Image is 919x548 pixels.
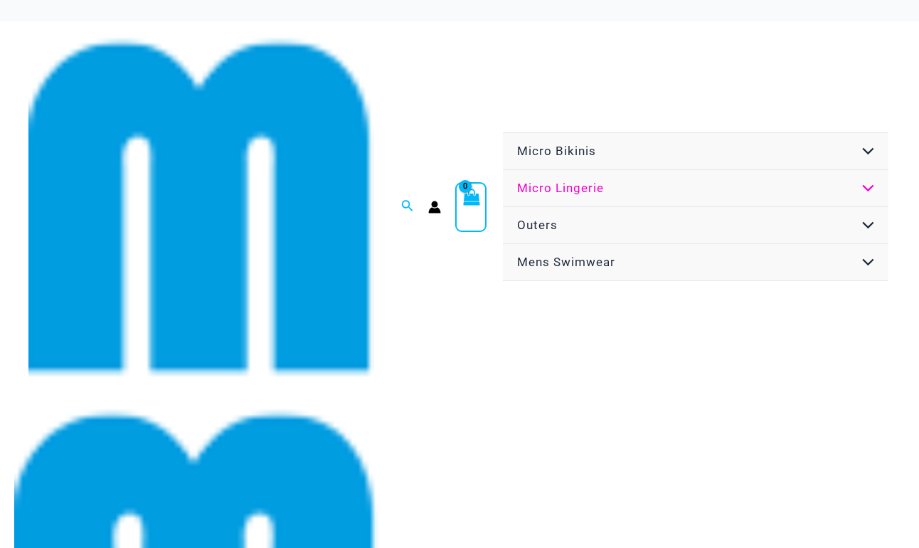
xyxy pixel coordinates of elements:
[455,182,487,232] a: View Shopping Cart, empty
[503,170,888,207] a: Micro LingerieMenu ToggleMenu Toggle
[503,207,888,244] a: OutersMenu ToggleMenu Toggle
[428,201,441,214] a: Account icon link
[517,181,604,195] span: Micro Lingerie
[517,144,596,158] span: Micro Bikinis
[501,130,891,283] nav: Site Navigation
[401,198,414,216] a: Search icon link
[503,133,888,170] a: Micro BikinisMenu ToggleMenu Toggle
[517,218,558,232] span: Outers
[517,255,615,269] span: Mens Swimwear
[503,244,888,281] a: Mens SwimwearMenu ToggleMenu Toggle
[28,34,374,380] img: cropped mm emblem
